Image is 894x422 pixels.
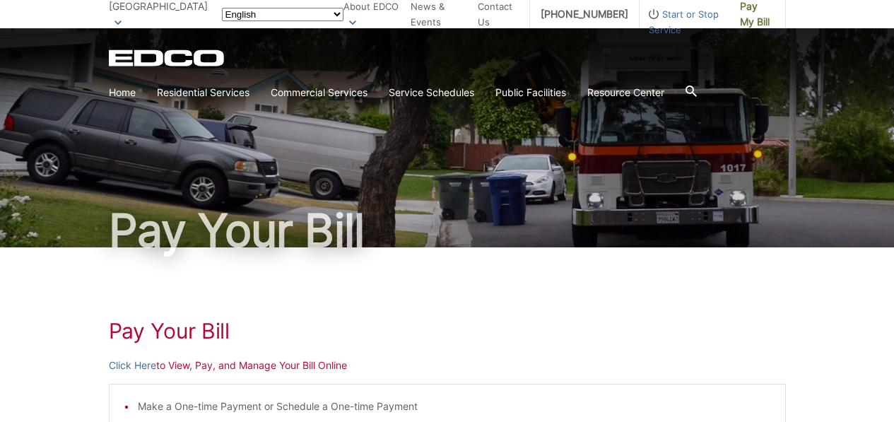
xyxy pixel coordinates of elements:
a: Home [109,85,136,100]
a: Commercial Services [271,85,367,100]
a: EDCD logo. Return to the homepage. [109,49,226,66]
li: Make a One-time Payment or Schedule a One-time Payment [138,399,771,414]
h1: Pay Your Bill [109,318,786,344]
h1: Pay Your Bill [109,208,786,253]
a: Resource Center [587,85,664,100]
a: Residential Services [157,85,249,100]
p: to View, Pay, and Manage Your Bill Online [109,358,786,373]
a: Public Facilities [495,85,566,100]
select: Select a language [222,8,343,21]
a: Click Here [109,358,156,373]
a: Service Schedules [389,85,474,100]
